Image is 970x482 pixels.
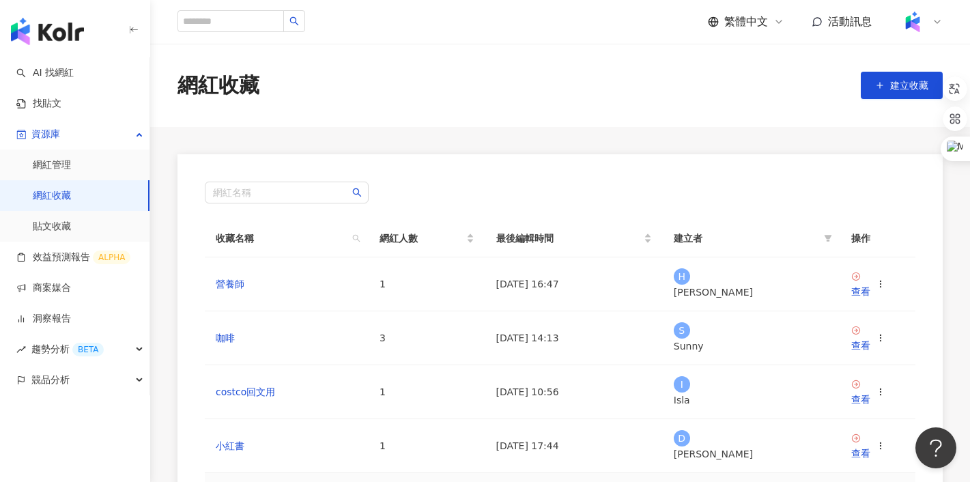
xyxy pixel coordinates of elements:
span: 1 [380,386,386,397]
th: 操作 [840,220,915,257]
div: [PERSON_NAME] [674,285,829,300]
a: 查看 [851,325,870,353]
span: 建立收藏 [890,80,928,91]
img: Kolr%20app%20icon%20%281%29.png [900,9,926,35]
span: 網紅人數 [380,231,463,246]
span: 繁體中文 [724,14,768,29]
a: 查看 [851,271,870,299]
a: 查看 [851,379,870,407]
div: Isla [674,393,829,408]
a: 洞察報告 [16,312,71,326]
td: [DATE] 17:44 [485,419,663,473]
img: logo [11,18,84,45]
span: search [350,228,363,249]
span: 趨勢分析 [31,334,104,365]
a: searchAI 找網紅 [16,66,74,80]
a: 網紅收藏 [33,189,71,203]
a: 網紅管理 [33,158,71,172]
th: 最後編輯時間 [485,220,663,257]
span: 1 [380,279,386,289]
a: costco回文用 [216,386,275,397]
div: 查看 [851,392,870,407]
div: 查看 [851,446,870,461]
span: 競品分析 [31,365,70,395]
span: I [681,377,683,392]
span: 3 [380,332,386,343]
span: 資源庫 [31,119,60,150]
a: 商案媒合 [16,281,71,295]
a: 查看 [851,433,870,461]
th: 網紅人數 [369,220,485,257]
span: 最後編輯時間 [496,231,641,246]
a: 貼文收藏 [33,220,71,233]
button: 建立收藏 [861,72,943,99]
a: 小紅書 [216,440,244,451]
span: 活動訊息 [828,15,872,28]
span: H [678,269,685,284]
span: S [679,323,685,338]
a: 找貼文 [16,97,61,111]
div: 查看 [851,284,870,299]
span: search [352,188,362,197]
a: 效益預測報告ALPHA [16,251,130,264]
div: [PERSON_NAME] [674,446,829,462]
a: 咖啡 [216,332,235,343]
div: Sunny [674,339,829,354]
td: [DATE] 16:47 [485,257,663,311]
span: rise [16,345,26,354]
div: 查看 [851,338,870,353]
span: filter [821,228,835,249]
td: [DATE] 10:56 [485,365,663,419]
a: 營養師 [216,279,244,289]
iframe: Help Scout Beacon - Open [915,427,956,468]
div: 網紅收藏 [177,71,259,100]
span: search [352,234,360,242]
span: search [289,16,299,26]
td: [DATE] 14:13 [485,311,663,365]
span: D [678,431,685,446]
span: 收藏名稱 [216,231,347,246]
span: filter [824,234,832,242]
span: 1 [380,440,386,451]
span: 建立者 [674,231,818,246]
div: BETA [72,343,104,356]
